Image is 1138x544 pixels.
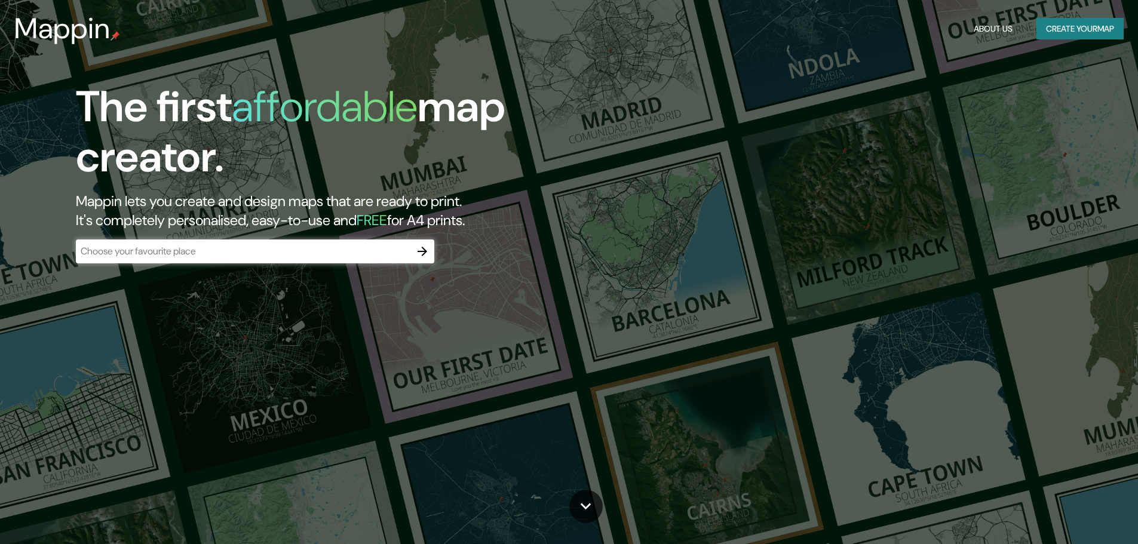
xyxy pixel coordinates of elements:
[111,31,120,41] img: mappin-pin
[14,12,111,45] h3: Mappin
[357,211,387,229] h5: FREE
[76,192,645,230] h2: Mappin lets you create and design maps that are ready to print. It's completely personalised, eas...
[76,82,645,192] h1: The first map creator.
[76,244,410,258] input: Choose your favourite place
[232,79,418,134] h1: affordable
[1036,18,1124,40] button: Create yourmap
[969,18,1017,40] button: About Us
